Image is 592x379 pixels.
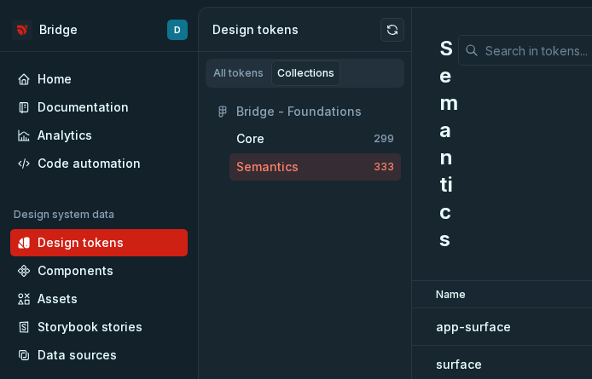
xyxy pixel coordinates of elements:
a: Components [10,257,188,284]
img: 3f850d6b-8361-4b34-8a82-b945b4d8a89b.png [12,20,32,40]
p: surface [436,356,482,373]
p: app-surface [436,319,511,336]
h2: Semantics [439,35,458,253]
button: BridgeD [3,11,194,48]
div: Bridge [39,21,78,38]
button: Core299 [229,125,401,152]
a: Home [10,66,188,93]
div: Components [38,262,113,279]
a: Storybook stories [10,313,188,341]
div: 299 [374,132,394,146]
a: Assets [10,285,188,313]
div: Home [38,71,72,88]
button: Semantics333 [229,153,401,181]
div: Code automation [38,155,141,172]
div: Collections [277,66,334,80]
div: Storybook stories [38,319,142,336]
a: Analytics [10,122,188,149]
div: D [174,23,181,37]
div: Design tokens [212,21,380,38]
a: Data sources [10,342,188,369]
div: All tokens [213,66,264,80]
div: Design tokens [38,234,124,251]
p: Name [436,288,466,301]
div: Documentation [38,99,129,116]
div: Design system data [14,208,114,221]
div: Semantics [236,158,299,175]
a: Design tokens [10,229,188,256]
div: Analytics [38,127,92,144]
div: Bridge - Foundations [236,103,394,120]
div: Core [236,130,264,147]
div: Data sources [38,347,117,364]
div: Assets [38,290,78,307]
div: 333 [374,160,394,174]
a: Documentation [10,94,188,121]
a: Code automation [10,150,188,177]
